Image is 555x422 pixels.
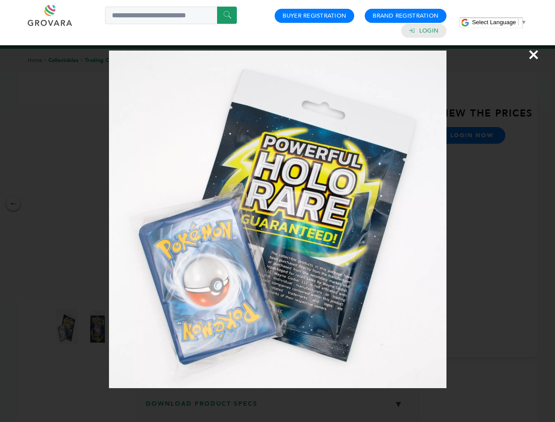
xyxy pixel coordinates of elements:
[109,51,446,388] img: Image Preview
[105,7,237,24] input: Search a product or brand...
[521,19,526,25] span: ▼
[472,19,526,25] a: Select Language​
[472,19,516,25] span: Select Language
[283,12,346,20] a: Buyer Registration
[373,12,439,20] a: Brand Registration
[419,27,439,35] a: Login
[528,42,540,67] span: ×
